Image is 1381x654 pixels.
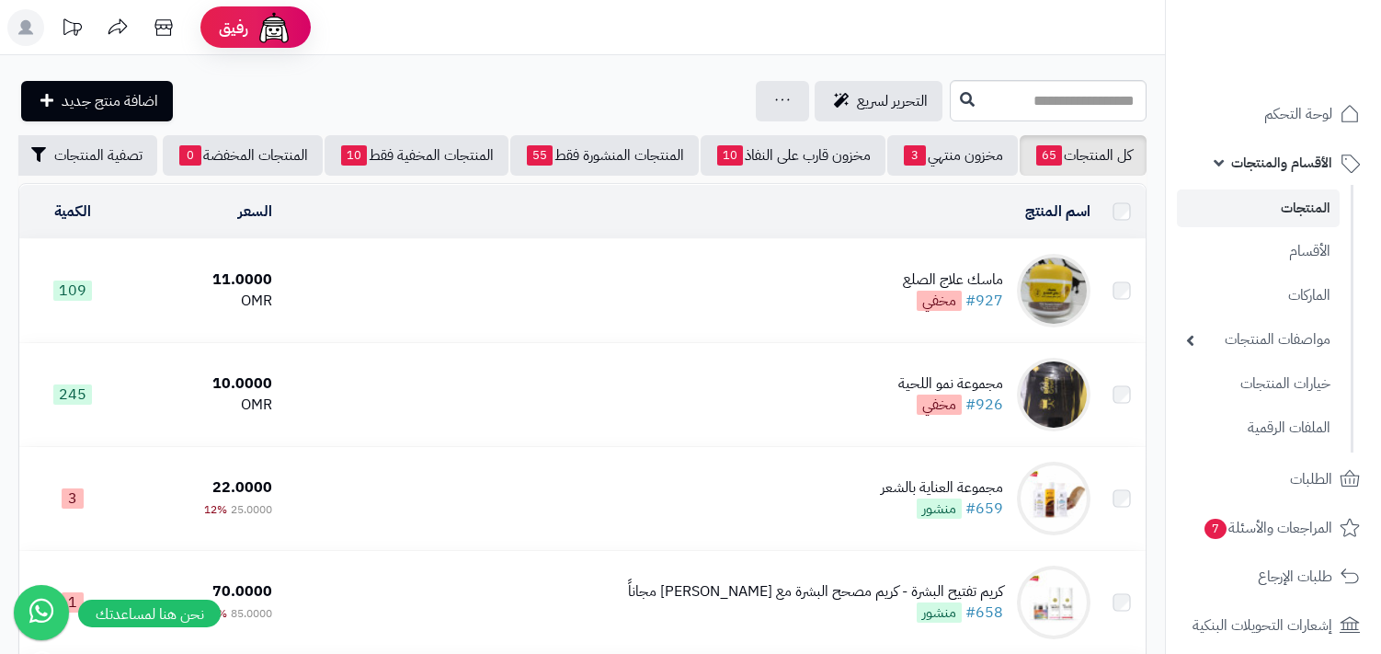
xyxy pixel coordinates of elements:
a: التحرير لسريع [815,81,942,121]
span: 85.0000 [231,605,272,622]
span: الأقسام والمنتجات [1231,150,1332,176]
div: 10.0000 [134,373,272,395]
span: مخفي [917,291,962,311]
div: OMR [134,291,272,312]
span: منشور [917,602,962,623]
div: كريم تفتيح البشرة - كريم مصحح البشرة مع [PERSON_NAME] مجاناً [628,581,1003,602]
a: مواصفات المنتجات [1177,320,1340,360]
a: المراجعات والأسئلة7 [1177,506,1370,550]
a: المنتجات المنشورة فقط55 [510,135,699,176]
a: طلبات الإرجاع [1177,555,1370,599]
a: #927 [965,290,1003,312]
img: logo-2.png [1256,40,1364,79]
img: ai-face.png [256,9,292,46]
span: التحرير لسريع [857,90,928,112]
img: كريم تفتيح البشرة - كريم مصحح البشرة مع ريتنول مجاناً [1017,566,1090,639]
a: الأقسام [1177,232,1340,271]
span: طلبات الإرجاع [1258,564,1332,590]
span: 245 [53,384,92,405]
a: الملفات الرقمية [1177,408,1340,448]
span: اضافة منتج جديد [62,90,158,112]
a: #659 [965,498,1003,520]
a: اضافة منتج جديد [21,81,173,121]
a: تحديثات المنصة [49,9,95,51]
span: 65 [1036,145,1062,166]
img: مجموعة العناية بالشعر [1017,462,1090,535]
a: المنتجات المخفية فقط10 [325,135,508,176]
a: خيارات المنتجات [1177,364,1340,404]
span: 1 [62,592,84,613]
a: لوحة التحكم [1177,92,1370,136]
button: تصفية المنتجات [12,135,157,176]
span: 10 [717,145,743,166]
img: مجموعة نمو اللحية [1017,358,1090,431]
a: الكمية [54,201,91,223]
a: مخزون منتهي3 [887,135,1018,176]
div: ماسك علاج الصلع [903,270,1003,291]
a: المنتجات المخفضة0 [163,135,323,176]
div: 11.0000 [134,270,272,291]
a: مخزون قارب على النفاذ10 [701,135,885,176]
a: كل المنتجات65 [1020,135,1147,176]
a: اسم المنتج [1025,201,1090,223]
span: الطلبات [1290,466,1332,492]
span: رفيق [219,17,248,39]
span: 10 [341,145,367,166]
span: 3 [904,145,926,166]
img: ماسك علاج الصلع [1017,254,1090,327]
span: مخفي [917,395,962,415]
span: 7 [1204,518,1227,539]
div: مجموعة نمو اللحية [898,373,1003,395]
span: 3 [62,488,84,509]
div: مجموعة العناية بالشعر [881,477,1003,499]
a: #926 [965,394,1003,416]
span: 55 [527,145,553,166]
span: 109 [53,281,92,301]
span: إشعارات التحويلات البنكية [1193,613,1332,638]
span: تصفية المنتجات [54,144,143,166]
a: المنتجات [1177,189,1340,227]
span: 70.0000 [212,580,272,602]
span: 0 [179,145,201,166]
a: #658 [965,602,1003,624]
span: منشور [917,499,962,519]
span: المراجعات والأسئلة [1203,515,1332,541]
a: إشعارات التحويلات البنكية [1177,603,1370,648]
span: 25.0000 [231,501,272,518]
div: OMR [134,395,272,416]
a: الماركات [1177,276,1340,316]
span: 22.0000 [212,476,272,499]
a: الطلبات [1177,457,1370,501]
span: 12% [204,501,227,518]
span: لوحة التحكم [1264,101,1332,127]
a: السعر [238,201,272,223]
